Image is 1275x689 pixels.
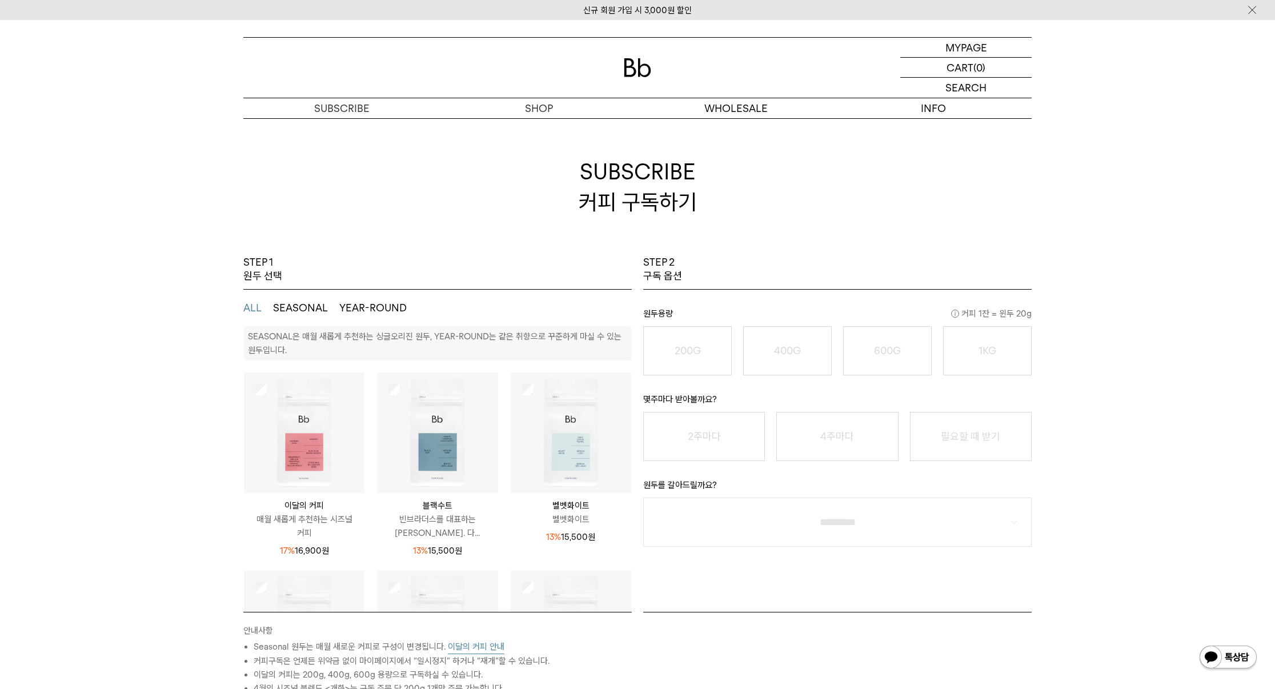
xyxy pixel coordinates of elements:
[244,512,364,540] p: 매월 새롭게 추천하는 시즈널 커피
[244,372,364,493] img: 상품이미지
[273,301,328,315] button: SEASONAL
[511,372,631,493] img: 상품이미지
[900,58,1032,78] a: CART (0)
[843,326,932,375] button: 600G
[910,412,1032,461] button: 필요할 때 받기
[440,98,637,118] a: SHOP
[248,331,622,355] p: SEASONAL은 매월 새롭게 추천하는 싱글오리진 원두, YEAR-ROUND는 같은 취향으로 꾸준하게 마실 수 있는 원두입니다.
[244,499,364,512] p: 이달의 커피
[339,301,407,315] button: YEAR-ROUND
[280,544,329,558] p: 16,900
[254,640,632,654] li: Seasonal 원두는 매월 새로운 커피로 구성이 변경됩니다.
[377,372,498,493] img: 상품이미지
[413,544,462,558] p: 15,500
[776,412,898,461] button: 4주마다
[874,344,901,356] o: 600G
[377,512,498,540] p: 빈브라더스를 대표하는 [PERSON_NAME]. 다...
[546,532,561,542] span: 13%
[1198,644,1258,672] img: 카카오톡 채널 1:1 채팅 버튼
[945,78,987,98] p: SEARCH
[643,478,1032,498] p: 원두를 갈아드릴까요?
[774,344,801,356] o: 400G
[546,530,595,544] p: 15,500
[322,546,329,556] span: 원
[743,326,832,375] button: 400G
[979,344,996,356] o: 1KG
[637,98,835,118] p: WHOLESALE
[675,344,701,356] o: 200G
[945,38,987,57] p: MYPAGE
[413,546,428,556] span: 13%
[643,255,682,283] p: STEP 2 구독 옵션
[624,58,651,77] img: 로고
[951,307,1032,321] span: 커피 1잔 = 윈두 20g
[947,58,973,77] p: CART
[588,532,595,542] span: 원
[835,98,1032,118] p: INFO
[280,546,295,556] span: 17%
[254,654,632,668] li: 커피구독은 언제든 위약금 없이 마이페이지에서 “일시정지” 하거나 “재개”할 수 있습니다.
[511,499,631,512] p: 벨벳화이트
[243,255,282,283] p: STEP 1 원두 선택
[243,624,632,640] p: 안내사항
[455,546,462,556] span: 원
[973,58,985,77] p: (0)
[243,301,262,315] button: ALL
[254,668,632,682] li: 이달의 커피는 200g, 400g, 600g 용량으로 구독하실 수 있습니다.
[243,118,1032,255] h2: SUBSCRIBE 커피 구독하기
[448,640,504,654] button: 이달의 커피 안내
[900,38,1032,58] a: MYPAGE
[243,98,440,118] a: SUBSCRIBE
[643,326,732,375] button: 200G
[643,307,1032,326] p: 원두용량
[583,5,692,15] a: 신규 회원 가입 시 3,000원 할인
[377,499,498,512] p: 블랙수트
[643,412,765,461] button: 2주마다
[643,392,1032,412] p: 몇주마다 받아볼까요?
[511,512,631,526] p: 벨벳화이트
[943,326,1032,375] button: 1KG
